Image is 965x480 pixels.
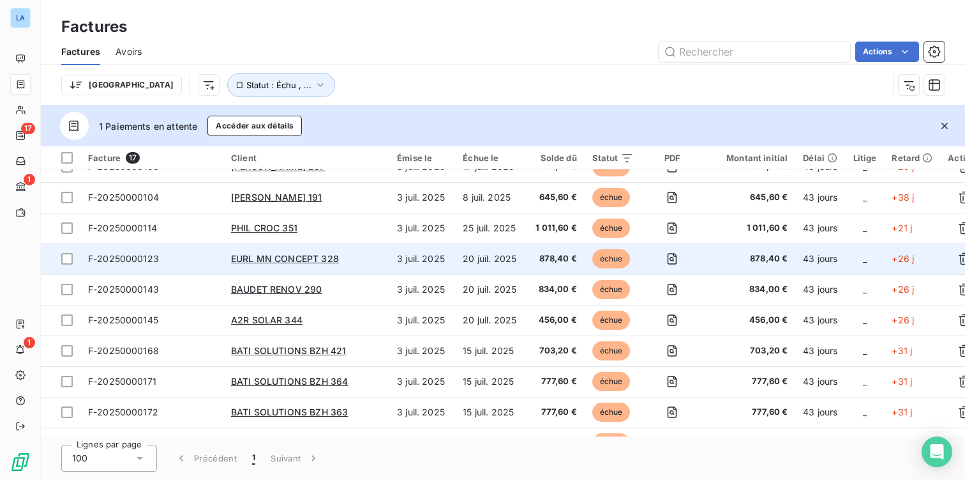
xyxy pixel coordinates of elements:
[592,280,631,299] span: échue
[592,219,631,238] span: échue
[455,213,524,244] td: 25 juil. 2025
[99,120,197,133] span: 1 Paiements en attente
[24,174,35,185] span: 1
[231,345,346,356] span: BATI SOLUTIONS BZH 421
[231,376,348,387] span: BATI SOLUTIONS BZH 364
[231,284,322,295] span: BAUDET RENOV 290
[389,336,455,366] td: 3 juil. 2025
[853,153,877,163] div: Litige
[88,314,158,325] span: F-20250000145
[711,314,788,327] span: 456,00 €
[711,222,788,235] span: 1 011,60 €
[592,372,631,391] span: échue
[863,192,867,203] span: _
[532,345,577,357] span: 703,20 €
[863,406,867,417] span: _
[659,42,850,62] input: Rechercher
[455,305,524,336] td: 20 juil. 2025
[88,376,156,387] span: F-20250000171
[88,253,159,264] span: F-20250000123
[711,375,788,388] span: 777,60 €
[892,253,914,264] span: +26 j
[88,345,159,356] span: F-20250000168
[231,253,339,264] span: EURL MN CONCEPT 328
[263,445,327,472] button: Suivant
[855,42,919,62] button: Actions
[892,314,914,325] span: +26 j
[455,244,524,274] td: 20 juil. 2025
[892,376,912,387] span: +31 j
[892,192,914,203] span: +38 j
[88,192,159,203] span: F-20250000104
[532,283,577,296] span: 834,00 €
[863,284,867,295] span: _
[892,284,914,295] span: +26 j
[88,284,159,295] span: F-20250000143
[61,45,100,58] span: Factures
[863,345,867,356] span: _
[88,406,158,417] span: F-20250000172
[88,222,157,233] span: F-20250000114
[532,153,577,163] div: Solde dû
[532,406,577,419] span: 777,60 €
[592,249,631,268] span: échue
[10,452,31,472] img: Logo LeanPay
[711,191,788,204] span: 645,60 €
[592,188,631,207] span: échue
[231,222,297,233] span: PHIL CROC 351
[397,153,447,163] div: Émise le
[252,452,255,465] span: 1
[592,153,634,163] div: Statut
[389,274,455,305] td: 3 juil. 2025
[231,192,322,203] span: [PERSON_NAME] 191
[61,75,182,95] button: [GEOGRAPHIC_DATA]
[532,252,577,265] span: 878,40 €
[389,244,455,274] td: 3 juil. 2025
[72,452,87,465] span: 100
[863,253,867,264] span: _
[892,153,932,163] div: Retard
[795,428,845,458] td: 43 jours
[455,397,524,428] td: 15 juil. 2025
[711,345,788,357] span: 703,20 €
[61,15,127,38] h3: Factures
[455,274,524,305] td: 20 juil. 2025
[711,283,788,296] span: 834,00 €
[246,80,311,90] span: Statut : Échu , ...
[21,123,35,134] span: 17
[389,213,455,244] td: 3 juil. 2025
[207,116,302,136] button: Accéder aux détails
[389,397,455,428] td: 3 juil. 2025
[803,153,837,163] div: Délai
[795,305,845,336] td: 43 jours
[532,375,577,388] span: 777,60 €
[532,191,577,204] span: 645,60 €
[795,397,845,428] td: 43 jours
[532,314,577,327] span: 456,00 €
[922,437,952,467] div: Open Intercom Messenger
[389,182,455,213] td: 3 juil. 2025
[649,153,696,163] div: PDF
[795,336,845,366] td: 43 jours
[592,433,631,453] span: échue
[711,153,788,163] div: Montant initial
[892,222,912,233] span: +21 j
[532,222,577,235] span: 1 011,60 €
[126,152,140,164] span: 17
[389,305,455,336] td: 3 juil. 2025
[863,376,867,387] span: _
[592,341,631,360] span: échue
[863,222,867,233] span: _
[892,345,912,356] span: +31 j
[231,153,382,163] div: Client
[455,428,524,458] td: 15 juil. 2025
[389,366,455,397] td: 3 juil. 2025
[455,336,524,366] td: 15 juil. 2025
[24,337,35,348] span: 1
[795,182,845,213] td: 43 jours
[231,406,348,417] span: BATI SOLUTIONS BZH 363
[10,176,30,197] a: 1
[592,311,631,330] span: échue
[227,73,335,97] button: Statut : Échu , ...
[116,45,142,58] span: Avoirs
